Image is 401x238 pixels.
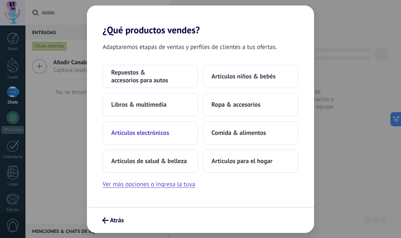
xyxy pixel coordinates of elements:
[111,101,166,109] span: Libros & multimedia
[111,69,190,84] span: Repuestos & accesorios para autos
[99,214,127,227] button: Atrás
[211,101,260,109] span: Ropa & accesorios
[111,157,187,165] span: Artículos de salud & belleza
[103,179,195,189] button: Ver más opciones o ingresa la tuya
[103,149,198,173] button: Artículos de salud & belleza
[103,65,198,88] button: Repuestos & accesorios para autos
[203,121,298,145] button: Comida & alimentos
[87,5,314,36] h2: ¿Qué productos vendes?
[110,218,124,223] span: Atrás
[103,93,198,116] button: Libros & multimedia
[203,93,298,116] button: Ropa & accesorios
[103,42,277,52] span: Adaptaremos etapas de ventas y perfiles de clientes a tus ofertas.
[103,121,198,145] button: Artículos electrónicos
[211,73,276,80] span: Artículos niños & bebés
[211,157,273,165] span: Artículos para el hogar
[211,129,266,137] span: Comida & alimentos
[111,129,169,137] span: Artículos electrónicos
[203,149,298,173] button: Artículos para el hogar
[203,65,298,88] button: Artículos niños & bebés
